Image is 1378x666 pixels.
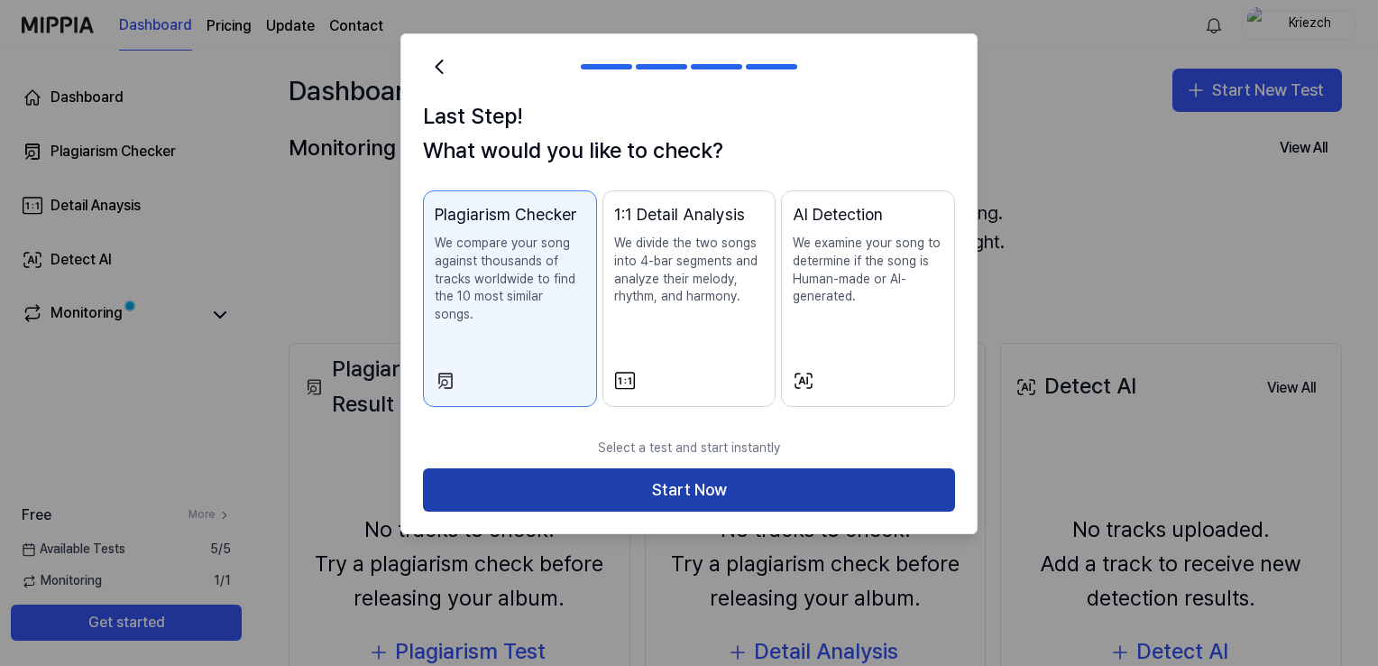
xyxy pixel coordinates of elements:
[781,190,955,408] button: AI DetectionWe examine your song to determine if the song is Human-made or AI-generated.
[435,202,585,228] div: Plagiarism Checker
[614,235,765,305] p: We divide the two songs into 4-bar segments and analyze their melody, rhythm, and harmony.
[423,190,597,408] button: Plagiarism CheckerWe compare your song against thousands of tracks worldwide to find the 10 most ...
[423,429,955,468] p: Select a test and start instantly
[423,468,955,512] button: Start Now
[793,235,943,305] p: We examine your song to determine if the song is Human-made or AI-generated.
[614,202,765,228] div: 1:1 Detail Analysis
[423,99,955,169] h1: Last Step! What would you like to check?
[435,235,585,323] p: We compare your song against thousands of tracks worldwide to find the 10 most similar songs.
[793,202,943,228] div: AI Detection
[602,190,776,408] button: 1:1 Detail AnalysisWe divide the two songs into 4-bar segments and analyze their melody, rhythm, ...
